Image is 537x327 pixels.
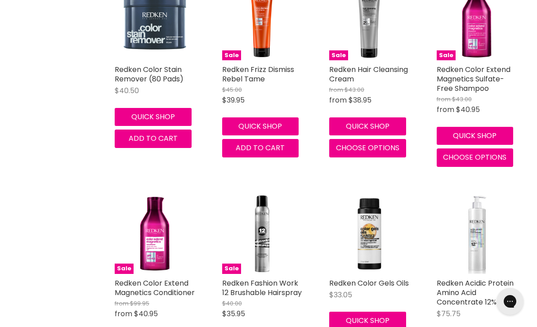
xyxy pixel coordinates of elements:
[329,290,352,300] span: $33.05
[452,95,472,103] span: $43.00
[222,95,245,105] span: $39.95
[329,85,343,94] span: from
[443,152,506,162] span: Choose options
[222,64,294,84] a: Redken Frizz Dismiss Rebel Tame
[115,85,139,96] span: $40.50
[329,50,348,61] span: Sale
[492,285,528,318] iframe: Gorgias live chat messenger
[222,194,303,274] a: Redken Fashion Work 12 Brushable HairspraySale
[222,50,241,61] span: Sale
[329,95,347,105] span: from
[329,139,406,157] button: Choose options
[236,143,285,153] span: Add to cart
[437,95,451,103] span: from
[130,299,149,308] span: $99.95
[115,264,134,274] span: Sale
[456,104,480,115] span: $40.95
[329,194,410,274] img: Redken Color Gels Oils
[437,64,510,94] a: Redken Color Extend Magnetics Sulfate-Free Shampoo
[115,309,132,319] span: from
[329,278,409,288] a: Redken Color Gels Oils
[115,194,195,274] a: Redken Color Extend Magnetics ConditionerSale
[437,50,456,61] span: Sale
[129,133,178,143] span: Add to cart
[437,127,514,145] button: Quick shop
[437,309,461,319] span: $75.75
[336,143,399,153] span: Choose options
[134,309,158,319] span: $40.95
[437,104,454,115] span: from
[437,148,514,166] button: Choose options
[222,309,245,319] span: $35.95
[437,278,514,307] a: Redken Acidic Protein Amino Acid Concentrate 12%
[115,130,192,148] button: Add to cart
[329,64,408,84] a: Redken Hair Cleansing Cream
[115,299,129,308] span: from
[349,95,371,105] span: $38.95
[345,85,364,94] span: $43.00
[222,194,303,274] img: Redken Fashion Work 12 Brushable Hairspray
[222,139,299,157] button: Add to cart
[437,194,517,274] img: Redken Acidic Protein Amino Acid Concentrate 12%
[115,194,195,274] img: Redken Color Extend Magnetics Conditioner
[329,117,406,135] button: Quick shop
[222,264,241,274] span: Sale
[222,278,302,298] a: Redken Fashion Work 12 Brushable Hairspray
[115,278,195,298] a: Redken Color Extend Magnetics Conditioner
[115,64,183,84] a: Redken Color Stain Remover (80 Pads)
[115,108,192,126] button: Quick shop
[222,117,299,135] button: Quick shop
[222,85,242,94] span: $45.00
[222,299,242,308] span: $40.00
